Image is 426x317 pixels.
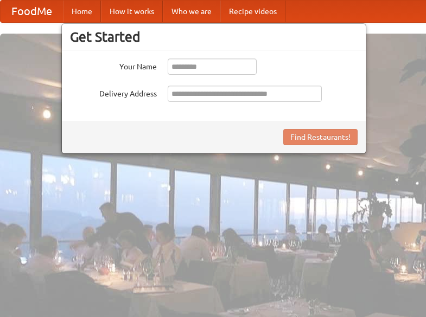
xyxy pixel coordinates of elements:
[1,1,63,22] a: FoodMe
[70,59,157,72] label: Your Name
[70,86,157,99] label: Delivery Address
[220,1,285,22] a: Recipe videos
[70,29,358,45] h3: Get Started
[63,1,101,22] a: Home
[283,129,358,145] button: Find Restaurants!
[163,1,220,22] a: Who we are
[101,1,163,22] a: How it works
